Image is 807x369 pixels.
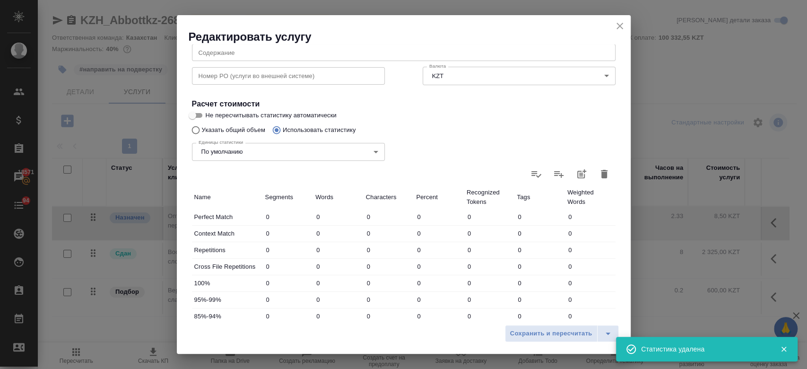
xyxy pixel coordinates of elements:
[263,293,313,307] input: ✎ Введи что-нибудь
[194,262,260,272] p: Cross File Repetitions
[364,243,414,257] input: ✎ Введи что-нибудь
[313,276,364,290] input: ✎ Введи что-нибудь
[414,293,464,307] input: ✎ Введи что-нибудь
[364,309,414,323] input: ✎ Введи что-нибудь
[505,325,598,342] button: Сохранить и пересчитать
[514,309,565,323] input: ✎ Введи что-нибудь
[547,163,570,185] label: Слить статистику
[565,227,616,240] input: ✎ Введи что-нибудь
[194,212,260,222] p: Perfect Match
[570,163,593,185] button: Добавить статистику в работы
[641,344,766,354] div: Статистика удалена
[414,260,464,273] input: ✎ Введи что-нибудь
[464,227,515,240] input: ✎ Введи что-нибудь
[464,243,515,257] input: ✎ Введи что-нибудь
[414,227,464,240] input: ✎ Введи что-нибудь
[313,210,364,224] input: ✎ Введи что-нибудь
[206,111,337,120] span: Не пересчитывать статистику автоматически
[313,309,364,323] input: ✎ Введи что-нибудь
[514,227,565,240] input: ✎ Введи что-нибудь
[517,193,563,202] p: Tags
[364,260,414,273] input: ✎ Введи что-нибудь
[199,148,246,156] button: По умолчанию
[194,295,260,305] p: 95%-99%
[364,227,414,240] input: ✎ Введи что-нибудь
[514,276,565,290] input: ✎ Введи что-нибудь
[416,193,462,202] p: Percent
[414,309,464,323] input: ✎ Введи что-нибудь
[414,276,464,290] input: ✎ Введи что-нибудь
[464,293,515,307] input: ✎ Введи что-нибудь
[565,309,616,323] input: ✎ Введи что-нибудь
[194,279,260,288] p: 100%
[429,72,447,80] button: KZT
[364,293,414,307] input: ✎ Введи что-нибудь
[313,260,364,273] input: ✎ Введи что-нибудь
[192,98,616,110] h4: Расчет стоимости
[364,210,414,224] input: ✎ Введи что-нибудь
[464,309,515,323] input: ✎ Введи что-нибудь
[263,243,313,257] input: ✎ Введи что-нибудь
[263,309,313,323] input: ✎ Введи что-нибудь
[194,312,260,321] p: 85%-94%
[263,276,313,290] input: ✎ Введи что-нибудь
[514,243,565,257] input: ✎ Введи что-нибудь
[565,276,616,290] input: ✎ Введи что-нибудь
[514,260,565,273] input: ✎ Введи что-нибудь
[464,210,515,224] input: ✎ Введи что-нибудь
[505,325,619,342] div: split button
[567,188,613,207] p: Weighted Words
[414,210,464,224] input: ✎ Введи что-нибудь
[414,243,464,257] input: ✎ Введи что-нибудь
[263,260,313,273] input: ✎ Введи что-нибудь
[514,210,565,224] input: ✎ Введи что-нибудь
[194,229,260,238] p: Context Match
[263,210,313,224] input: ✎ Введи что-нибудь
[467,188,512,207] p: Recognized Tokens
[565,210,616,224] input: ✎ Введи что-нибудь
[464,260,515,273] input: ✎ Введи что-нибудь
[364,276,414,290] input: ✎ Введи что-нибудь
[192,143,385,161] div: По умолчанию
[565,293,616,307] input: ✎ Введи что-нибудь
[565,243,616,257] input: ✎ Введи что-нибудь
[194,193,260,202] p: Name
[565,260,616,273] input: ✎ Введи что-нибудь
[525,163,547,185] label: Обновить статистику
[189,29,631,44] h2: Редактировать услугу
[265,193,311,202] p: Segments
[774,345,793,353] button: Закрыть
[313,227,364,240] input: ✎ Введи что-нибудь
[423,67,616,85] div: KZT
[313,293,364,307] input: ✎ Введи что-нибудь
[263,227,313,240] input: ✎ Введи что-нибудь
[613,19,627,33] button: close
[464,276,515,290] input: ✎ Введи что-нибудь
[366,193,412,202] p: Characters
[313,243,364,257] input: ✎ Введи что-нибудь
[315,193,361,202] p: Words
[593,163,616,185] button: Удалить статистику
[510,328,592,339] span: Сохранить и пересчитать
[514,293,565,307] input: ✎ Введи что-нибудь
[194,246,260,255] p: Repetitions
